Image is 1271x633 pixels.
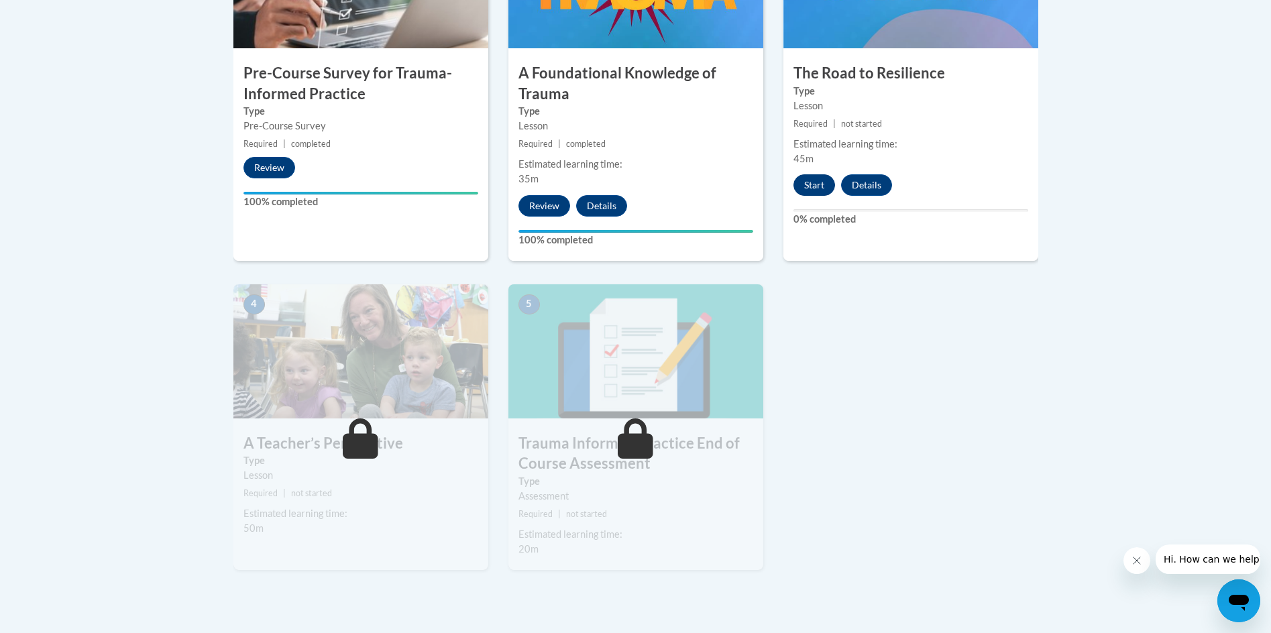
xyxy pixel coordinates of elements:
span: 20m [518,543,539,555]
button: Details [576,195,627,217]
span: Required [793,119,828,129]
div: Assessment [518,489,753,504]
span: Required [518,139,553,149]
span: not started [291,488,332,498]
label: Type [243,453,478,468]
div: Lesson [243,468,478,483]
img: Course Image [233,284,488,418]
span: | [283,139,286,149]
span: completed [291,139,331,149]
div: Estimated learning time: [793,137,1028,152]
label: Type [793,84,1028,99]
span: not started [841,119,882,129]
span: Required [518,509,553,519]
button: Review [243,157,295,178]
iframe: Message from company [1156,544,1260,574]
span: Hi. How can we help? [8,9,109,20]
span: 4 [243,294,265,314]
span: completed [566,139,606,149]
div: Estimated learning time: [243,506,478,521]
label: Type [518,474,753,489]
button: Review [518,195,570,217]
div: Your progress [518,230,753,233]
div: Lesson [793,99,1028,113]
span: | [833,119,836,129]
button: Details [841,174,892,196]
label: 100% completed [518,233,753,247]
span: Required [243,139,278,149]
span: 50m [243,522,264,534]
span: 5 [518,294,540,314]
div: Estimated learning time: [518,527,753,542]
span: | [558,139,561,149]
span: Required [243,488,278,498]
div: Lesson [518,119,753,133]
img: Course Image [508,284,763,418]
span: | [558,509,561,519]
div: Estimated learning time: [518,157,753,172]
span: | [283,488,286,498]
span: not started [566,509,607,519]
label: 0% completed [793,212,1028,227]
label: Type [518,104,753,119]
span: 35m [518,173,539,184]
h3: Pre-Course Survey for Trauma-Informed Practice [233,63,488,105]
h3: A Teacher’s Perspective [233,433,488,454]
label: 100% completed [243,194,478,209]
span: 45m [793,153,814,164]
label: Type [243,104,478,119]
h3: A Foundational Knowledge of Trauma [508,63,763,105]
iframe: Close message [1123,547,1150,574]
div: Your progress [243,192,478,194]
h3: Trauma Informed Practice End of Course Assessment [508,433,763,475]
h3: The Road to Resilience [783,63,1038,84]
button: Start [793,174,835,196]
div: Pre-Course Survey [243,119,478,133]
iframe: Button to launch messaging window [1217,579,1260,622]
